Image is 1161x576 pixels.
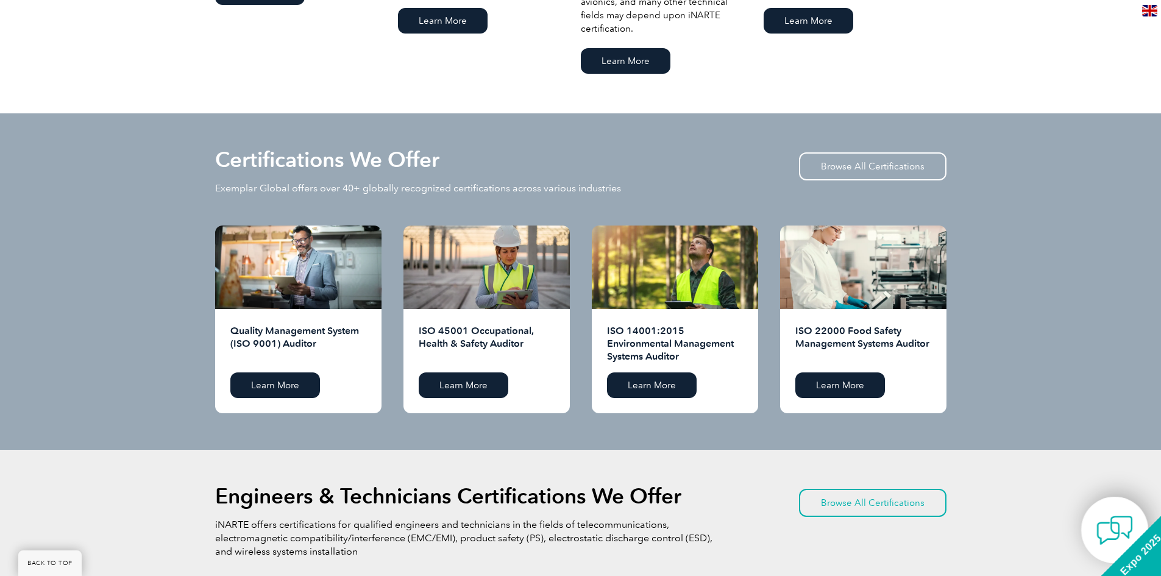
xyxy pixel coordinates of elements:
[18,550,82,576] a: BACK TO TOP
[419,372,508,398] a: Learn More
[799,152,946,180] a: Browse All Certifications
[607,324,743,363] h2: ISO 14001:2015 Environmental Management Systems Auditor
[607,372,697,398] a: Learn More
[215,518,715,558] p: iNARTE offers certifications for qualified engineers and technicians in the fields of telecommuni...
[764,8,853,34] a: Learn More
[581,48,670,74] a: Learn More
[215,182,621,195] p: Exemplar Global offers over 40+ globally recognized certifications across various industries
[795,372,885,398] a: Learn More
[398,8,488,34] a: Learn More
[230,324,366,363] h2: Quality Management System (ISO 9001) Auditor
[799,489,946,517] a: Browse All Certifications
[1142,5,1157,16] img: en
[215,150,439,169] h2: Certifications We Offer
[1096,512,1133,549] img: contact-chat.png
[230,372,320,398] a: Learn More
[215,486,681,506] h2: Engineers & Technicians Certifications We Offer
[419,324,555,363] h2: ISO 45001 Occupational, Health & Safety Auditor
[795,324,931,363] h2: ISO 22000 Food Safety Management Systems Auditor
